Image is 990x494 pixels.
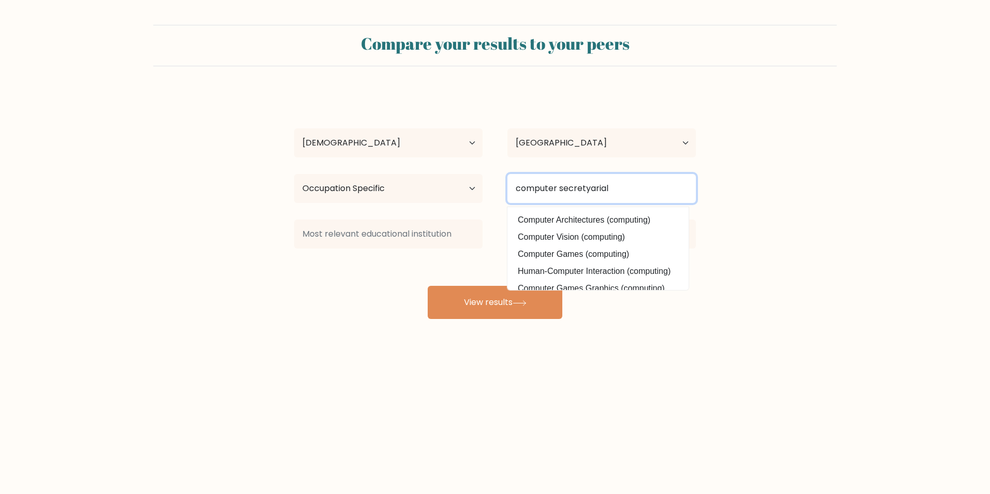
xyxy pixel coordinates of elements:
[510,212,686,228] option: Computer Architectures (computing)
[428,286,562,319] button: View results
[294,220,483,249] input: Most relevant educational institution
[507,174,696,203] input: What did you study?
[159,34,831,53] h2: Compare your results to your peers
[510,263,686,280] option: Human-Computer Interaction (computing)
[510,246,686,263] option: Computer Games (computing)
[510,229,686,245] option: Computer Vision (computing)
[510,280,686,297] option: Computer Games Graphics (computing)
